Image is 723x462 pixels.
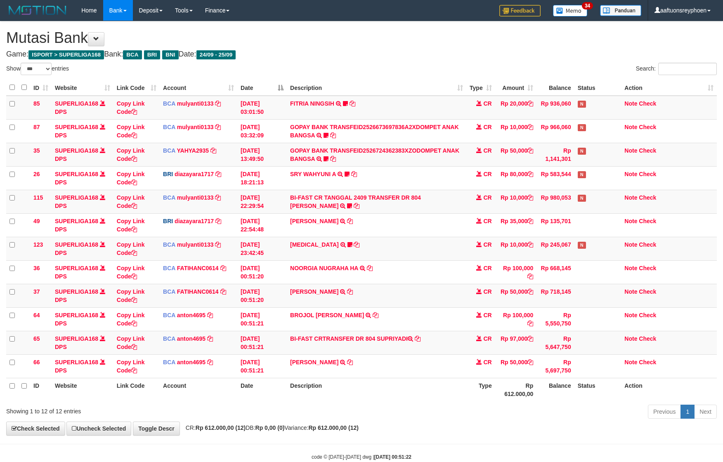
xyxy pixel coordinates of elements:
span: 34 [582,2,593,9]
span: 26 [33,171,40,177]
a: mulyanti0133 [177,194,214,201]
span: BCA [163,241,175,248]
a: Copy Link Code [117,265,145,280]
span: BCA [163,359,175,365]
a: Copy Link Code [117,147,145,162]
a: Copy YAHYA2935 to clipboard [210,147,216,154]
a: anton4695 [177,335,206,342]
a: Copy anton4695 to clipboard [207,335,213,342]
span: BRI [163,171,173,177]
span: BRI [163,218,173,224]
span: 24/09 - 25/09 [196,50,236,59]
span: BCA [163,265,175,271]
input: Search: [658,63,717,75]
a: SUPERLIGA168 [55,288,98,295]
select: Showentries [21,63,52,75]
a: Check Selected [6,422,65,436]
td: Rp 10,000 [495,119,537,143]
a: Copy Rp 35,000 to clipboard [527,218,533,224]
strong: Rp 612.000,00 (12) [308,424,358,431]
td: Rp 80,000 [495,166,537,190]
a: Check [639,194,656,201]
a: SUPERLIGA168 [55,124,98,130]
span: CR [483,171,491,177]
a: Copy Link Code [117,288,145,303]
a: Check [639,265,656,271]
th: Description: activate to sort column ascending [287,80,466,96]
a: Check [639,147,656,154]
th: Website: activate to sort column ascending [52,80,113,96]
a: Copy SRY WAHYUNI A to clipboard [351,171,357,177]
td: [DATE] 00:51:21 [237,307,287,331]
h4: Game: Bank: Date: [6,50,717,59]
a: BI-FAST CR TANGGAL 2409 TRANSFER DR 804 [PERSON_NAME] [290,194,421,209]
span: CR [483,124,491,130]
span: CR [483,288,491,295]
a: Copy anton4695 to clipboard [207,312,213,318]
img: Feedback.jpg [499,5,541,16]
a: SUPERLIGA168 [55,171,98,177]
span: CR [483,265,491,271]
a: Copy Rp 97,000 to clipboard [527,335,533,342]
a: SUPERLIGA168 [55,359,98,365]
a: Copy FITRIA NINGSIH to clipboard [350,100,355,107]
a: Copy ISA MAHENDRA to clipboard [347,288,353,295]
span: CR [483,147,491,154]
a: 1 [680,405,695,419]
span: 115 [33,194,43,201]
span: BCA [163,100,175,107]
th: ID: activate to sort column ascending [30,80,52,96]
a: Check [639,288,656,295]
span: 65 [33,335,40,342]
td: DPS [52,237,113,260]
th: Balance [536,378,574,401]
a: Note [624,124,637,130]
span: Has Note [578,171,586,178]
th: Status [574,80,621,96]
td: Rp 20,000 [495,96,537,120]
span: BCA [163,312,175,318]
td: DPS [52,307,113,331]
span: CR [483,194,491,201]
td: [DATE] 03:01:50 [237,96,287,120]
a: NOORGIA NUGRAHA HA [290,265,358,271]
span: BCA [163,124,175,130]
a: Copy YASMIN to clipboard [354,241,359,248]
a: diazayara1717 [175,171,214,177]
a: SUPERLIGA168 [55,312,98,318]
a: FATIHANC0614 [177,265,219,271]
span: BCA [163,288,175,295]
a: Copy Rp 10,000 to clipboard [527,124,533,130]
a: Copy Link Code [117,124,145,139]
span: ISPORT > SUPERLIGA168 [28,50,104,59]
th: Type [466,378,495,401]
span: Has Note [578,148,586,155]
td: Rp 50,000 [495,354,537,378]
a: Copy mulyanti0133 to clipboard [215,194,221,201]
a: Copy Rp 100,000 to clipboard [527,273,533,280]
td: Rp 35,000 [495,213,537,237]
a: Copy NOORGIA NUGRAHA HA to clipboard [367,265,373,271]
a: diazayara1717 [175,218,214,224]
span: 123 [33,241,43,248]
strong: Rp 0,00 (0) [255,424,285,431]
span: 36 [33,265,40,271]
a: mulyanti0133 [177,241,214,248]
a: FATIHANC0614 [177,288,219,295]
a: Copy Link Code [117,241,145,256]
a: Next [694,405,717,419]
a: Uncheck Selected [66,422,131,436]
td: Rp 5,647,750 [536,331,574,354]
a: Copy Rp 20,000 to clipboard [527,100,533,107]
td: [DATE] 18:21:13 [237,166,287,190]
a: Copy GOPAY BANK TRANSFEID2526724362383XZODOMPET ANAK BANGSA to clipboard [330,156,336,162]
span: CR [483,100,491,107]
a: Copy FATIHANC0614 to clipboard [220,265,226,271]
a: mulyanti0133 [177,124,214,130]
th: Link Code [113,378,160,401]
span: CR: DB: Variance: [182,424,359,431]
td: Rp 1,141,301 [536,143,574,166]
a: Check [639,359,656,365]
span: BCA [163,147,175,154]
a: FITRIA NINGSIH [290,100,334,107]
